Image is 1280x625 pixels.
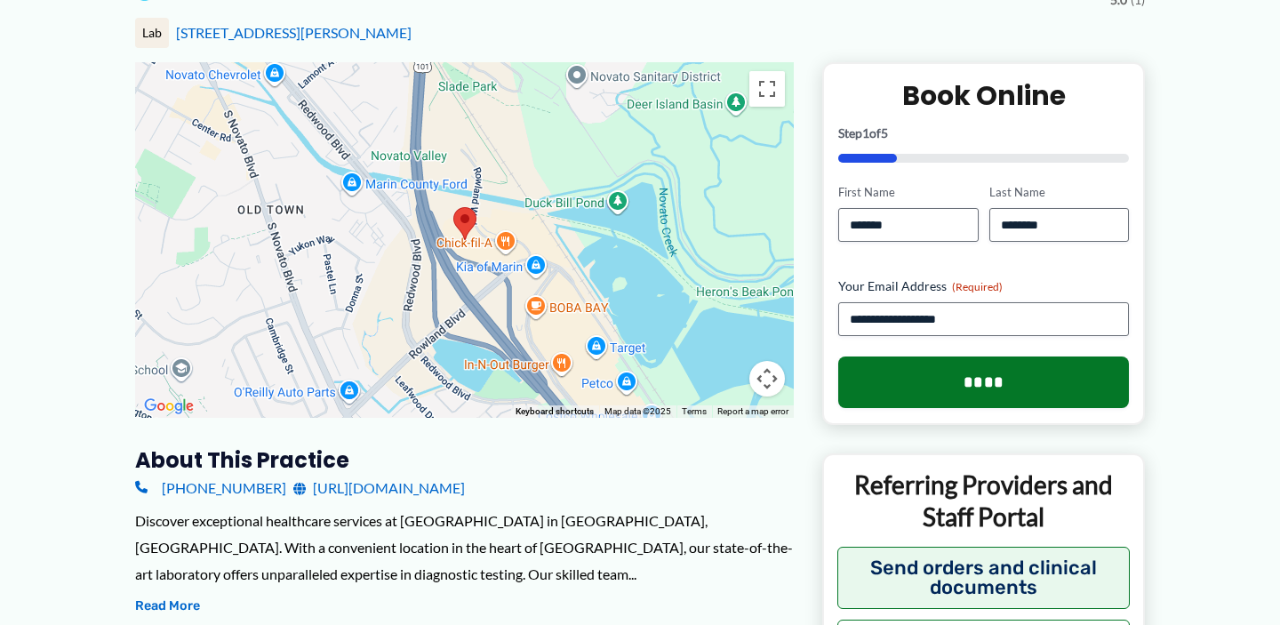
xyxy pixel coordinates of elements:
[749,71,785,107] button: Toggle fullscreen view
[838,184,978,201] label: First Name
[838,277,1129,295] label: Your Email Address
[135,475,286,501] a: [PHONE_NUMBER]
[135,18,169,48] div: Lab
[516,405,594,418] button: Keyboard shortcuts
[140,395,198,418] a: Open this area in Google Maps (opens a new window)
[952,280,1003,293] span: (Required)
[717,406,788,416] a: Report a map error
[838,127,1129,140] p: Step of
[837,469,1130,533] p: Referring Providers and Staff Portal
[135,446,794,474] h3: About this practice
[135,596,200,617] button: Read More
[989,184,1129,201] label: Last Name
[749,361,785,397] button: Map camera controls
[140,395,198,418] img: Google
[135,508,794,587] div: Discover exceptional healthcare services at [GEOGRAPHIC_DATA] in [GEOGRAPHIC_DATA], [GEOGRAPHIC_D...
[682,406,707,416] a: Terms (opens in new tab)
[862,125,869,140] span: 1
[604,406,671,416] span: Map data ©2025
[293,475,465,501] a: [URL][DOMAIN_NAME]
[176,24,412,41] a: [STREET_ADDRESS][PERSON_NAME]
[838,78,1129,113] h2: Book Online
[837,547,1130,609] button: Send orders and clinical documents
[881,125,888,140] span: 5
